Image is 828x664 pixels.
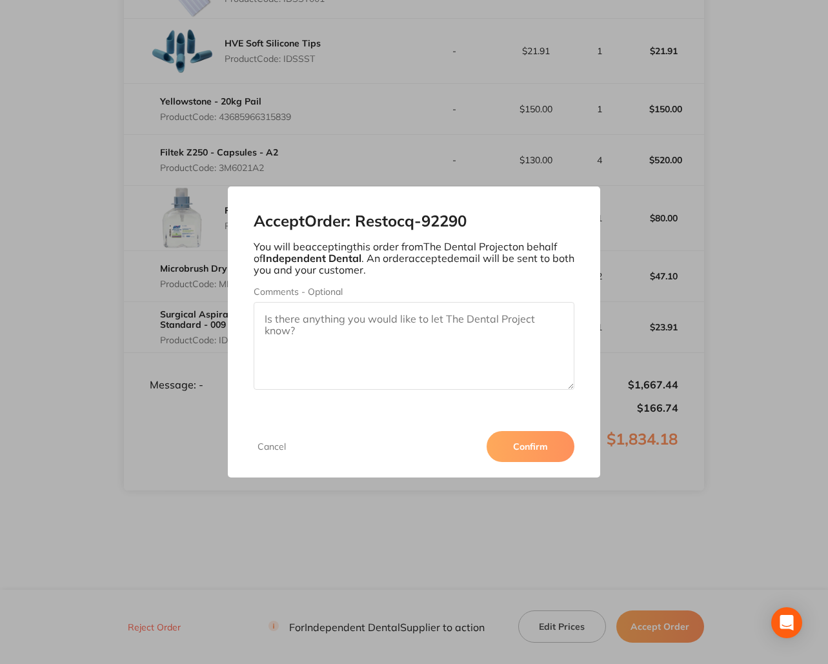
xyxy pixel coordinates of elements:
button: Cancel [254,441,290,452]
button: Confirm [487,431,574,462]
b: Independent Dental [263,252,361,265]
h2: Accept Order: Restocq- 92290 [254,212,574,230]
label: Comments - Optional [254,287,574,297]
div: Open Intercom Messenger [771,607,802,638]
p: You will be accepting this order from The Dental Project on behalf of . An order accepted email w... [254,241,574,276]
